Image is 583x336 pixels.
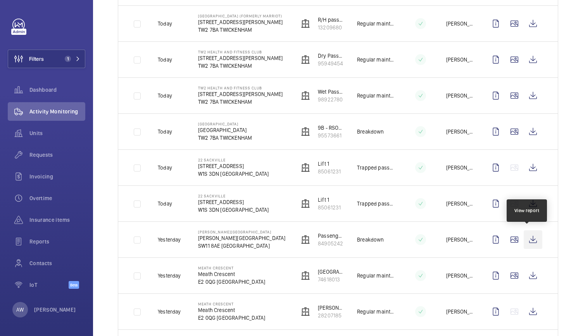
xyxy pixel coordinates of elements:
p: E2 0QG [GEOGRAPHIC_DATA] [198,314,265,322]
p: [PERSON_NAME][GEOGRAPHIC_DATA] - entrance lobby - lift 5 - U1012155 - 5 [318,304,345,312]
p: R/H passenger lift [318,16,345,24]
img: elevator.svg [301,55,310,64]
p: [PERSON_NAME] [446,20,474,27]
p: Breakdown [357,236,384,243]
p: 22 Sackville [198,158,269,162]
p: 95573661 [318,132,345,139]
p: Today [158,164,172,171]
span: Activity Monitoring [29,108,85,115]
p: [STREET_ADDRESS] [198,162,269,170]
p: Dry Passenger Lift [318,52,345,60]
p: Regular maintenance [357,56,395,63]
p: 85061231 [318,204,341,211]
p: Regular maintenance [357,20,395,27]
p: W1S 3DN [GEOGRAPHIC_DATA] [198,170,269,178]
img: elevator.svg [301,91,310,100]
p: [PERSON_NAME] [446,272,474,279]
p: Trapped passenger [357,200,395,207]
p: Meath Crescent [198,266,265,270]
p: [GEOGRAPHIC_DATA] (formerly Marriot) [198,14,283,18]
p: 98922780 [318,96,345,103]
p: AW [16,306,24,314]
span: Dashboard [29,86,85,94]
span: Filters [29,55,44,63]
span: Reports [29,238,85,245]
p: [PERSON_NAME][GEOGRAPHIC_DATA] [198,230,285,234]
p: [STREET_ADDRESS][PERSON_NAME] [198,54,283,62]
p: TW2 7BA TWICKENHAM [198,26,283,34]
span: Beta [69,281,79,289]
p: 13209680 [318,24,345,31]
p: TW2 Health and Fitness Club [198,50,283,54]
p: Yesterday [158,272,181,279]
p: Meath Crescent [198,270,265,278]
p: Wet Passenger Lift [318,88,345,96]
p: 22 Sackville [198,194,269,198]
p: Meath Crescent [198,302,265,306]
p: [PERSON_NAME] [446,92,474,99]
p: Today [158,128,172,135]
p: Meath Crescent [198,306,265,314]
img: elevator.svg [301,307,310,316]
p: 74618013 [318,276,345,283]
p: [GEOGRAPHIC_DATA] [198,122,252,126]
span: Insurance items [29,216,85,224]
span: Contacts [29,259,85,267]
p: E2 0QG [GEOGRAPHIC_DATA] [198,278,265,286]
p: SW11 8AE [GEOGRAPHIC_DATA] [198,242,285,250]
span: Invoicing [29,173,85,180]
span: IoT [29,281,69,289]
p: [STREET_ADDRESS][PERSON_NAME] [198,90,283,98]
p: W1S 3DN [GEOGRAPHIC_DATA] [198,206,269,214]
p: TW2 7BA TWICKENHAM [198,62,283,70]
p: Regular maintenance [357,272,395,279]
p: [PERSON_NAME] [446,236,474,243]
span: Overtime [29,194,85,202]
div: View report [514,207,540,214]
img: elevator.svg [301,199,310,208]
img: elevator.svg [301,19,310,28]
p: 95949454 [318,60,345,67]
p: Lift 1 [318,196,341,204]
p: [PERSON_NAME] [446,128,474,135]
p: Regular maintenance [357,308,395,315]
p: TW2 7BA TWICKENHAM [198,134,252,142]
p: [STREET_ADDRESS] [198,198,269,206]
span: 1 [65,56,71,62]
p: Today [158,56,172,63]
p: [STREET_ADDRESS][PERSON_NAME] [198,18,283,26]
img: elevator.svg [301,127,310,136]
span: Requests [29,151,85,159]
p: 85061231 [318,168,341,175]
p: [GEOGRAPHIC_DATA] [198,126,252,134]
img: elevator.svg [301,235,310,244]
p: [PERSON_NAME][GEOGRAPHIC_DATA] [198,234,285,242]
p: Trapped passenger [357,164,395,171]
p: [GEOGRAPHIC_DATA] - entrance lobby - Lift 6 - U1012155 - 6 [318,268,345,276]
p: 28207185 [318,312,345,319]
p: [PERSON_NAME] [446,308,474,315]
p: Today [158,200,172,207]
p: 84905242 [318,240,345,247]
img: elevator.svg [301,163,310,172]
p: Breakdown [357,128,384,135]
p: 9B - RSOUTH (MRL) [318,124,345,132]
p: Yesterday [158,236,181,243]
p: TW2 7BA TWICKENHAM [198,98,283,106]
p: Passenger Lift 6 - Guest Lift - 2 Flrs [318,232,345,240]
button: Filters1 [8,50,85,68]
p: Lift 1 [318,160,341,168]
p: Today [158,20,172,27]
p: Today [158,92,172,99]
p: Regular maintenance [357,92,395,99]
p: [PERSON_NAME] [34,306,76,314]
p: [PERSON_NAME] [446,200,474,207]
p: Yesterday [158,308,181,315]
img: elevator.svg [301,271,310,280]
span: Units [29,129,85,137]
p: [PERSON_NAME] [446,164,474,171]
p: TW2 Health and Fitness Club [198,86,283,90]
p: [PERSON_NAME] [446,56,474,63]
